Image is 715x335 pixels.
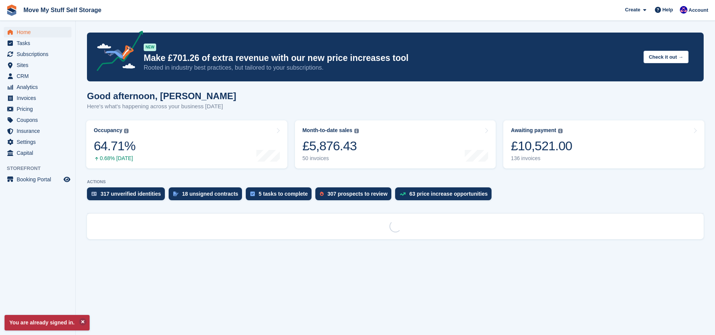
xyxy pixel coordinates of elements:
a: 307 prospects to review [315,187,395,204]
span: Create [625,6,640,14]
img: stora-icon-8386f47178a22dfd0bd8f6a31ec36ba5ce8667c1dd55bd0f319d3a0aa187defe.svg [6,5,17,16]
div: 5 tasks to complete [259,191,308,197]
img: price_increase_opportunities-93ffe204e8149a01c8c9dc8f82e8f89637d9d84a8eef4429ea346261dce0b2c0.svg [400,192,406,196]
div: 307 prospects to review [327,191,388,197]
div: NEW [144,44,156,51]
p: ACTIONS [87,179,704,184]
img: contract_signature_icon-13c848040528278c33f63329250d36e43548de30e8caae1d1a13099fd9432cc5.svg [173,192,178,196]
a: menu [4,71,71,81]
div: 50 invoices [302,155,359,162]
img: Jade Whetnall [680,6,687,14]
a: menu [4,82,71,92]
div: Awaiting payment [511,127,556,134]
img: icon-info-grey-7440780725fd019a000dd9b08b2336e03edf1995a4989e88bcd33f0948082b44.svg [558,129,563,133]
p: Rooted in industry best practices, but tailored to your subscriptions. [144,64,637,72]
a: menu [4,49,71,59]
div: 0.68% [DATE] [94,155,135,162]
a: Awaiting payment £10,521.00 136 invoices [503,120,704,168]
span: Settings [17,137,62,147]
img: verify_identity-adf6edd0f0f0b5bbfe63781bf79b02c33cf7c696d77639b501bdc392416b5a36.svg [92,192,97,196]
a: 317 unverified identities [87,187,169,204]
a: Move My Stuff Self Storage [20,4,104,16]
p: Here's what's happening across your business [DATE] [87,102,236,111]
div: 63 price increase opportunities [409,191,488,197]
span: Capital [17,148,62,158]
button: Check it out → [644,51,689,63]
span: Home [17,27,62,37]
span: Help [662,6,673,14]
a: menu [4,27,71,37]
a: Month-to-date sales £5,876.43 50 invoices [295,120,496,168]
img: price-adjustments-announcement-icon-8257ccfd72463d97f412b2fc003d46551f7dbcb40ab6d574587a9cd5c0d94... [90,31,143,74]
a: Occupancy 64.71% 0.68% [DATE] [86,120,287,168]
span: Pricing [17,104,62,114]
img: prospect-51fa495bee0391a8d652442698ab0144808aea92771e9ea1ae160a38d050c398.svg [320,192,324,196]
a: menu [4,148,71,158]
a: menu [4,38,71,48]
a: menu [4,60,71,70]
a: menu [4,93,71,103]
div: £10,521.00 [511,138,572,154]
div: £5,876.43 [302,138,359,154]
span: Analytics [17,82,62,92]
a: 18 unsigned contracts [169,187,246,204]
span: Account [689,6,708,14]
div: Month-to-date sales [302,127,352,134]
a: Preview store [62,175,71,184]
a: menu [4,104,71,114]
a: menu [4,174,71,185]
div: Occupancy [94,127,122,134]
span: Subscriptions [17,49,62,59]
img: icon-info-grey-7440780725fd019a000dd9b08b2336e03edf1995a4989e88bcd33f0948082b44.svg [354,129,359,133]
span: CRM [17,71,62,81]
h1: Good afternoon, [PERSON_NAME] [87,91,236,101]
img: icon-info-grey-7440780725fd019a000dd9b08b2336e03edf1995a4989e88bcd33f0948082b44.svg [124,129,129,133]
span: Insurance [17,126,62,136]
div: 136 invoices [511,155,572,162]
div: 64.71% [94,138,135,154]
span: Invoices [17,93,62,103]
div: 18 unsigned contracts [182,191,239,197]
span: Storefront [7,165,75,172]
img: task-75834270c22a3079a89374b754ae025e5fb1db73e45f91037f5363f120a921f8.svg [250,192,255,196]
a: menu [4,137,71,147]
span: Tasks [17,38,62,48]
p: Make £701.26 of extra revenue with our new price increases tool [144,53,637,64]
a: 5 tasks to complete [246,187,315,204]
div: 317 unverified identities [101,191,161,197]
p: You are already signed in. [5,315,90,330]
span: Coupons [17,115,62,125]
span: Booking Portal [17,174,62,185]
a: 63 price increase opportunities [395,187,495,204]
a: menu [4,126,71,136]
span: Sites [17,60,62,70]
a: menu [4,115,71,125]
